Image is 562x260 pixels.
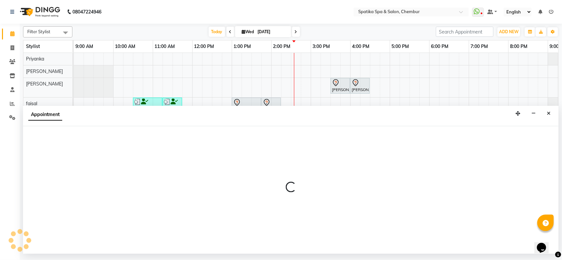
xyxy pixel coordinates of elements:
div: [PERSON_NAME] V, TK02, 10:30 AM-11:15 AM, Haircuts [134,99,162,111]
div: [PERSON_NAME], TK04, 01:00 PM-01:45 PM, Haircuts [232,99,260,112]
input: Search Appointment [436,27,494,37]
span: ADD NEW [499,29,519,34]
span: Wed [240,29,256,34]
button: Close [544,108,553,119]
span: Priyanka [26,56,44,62]
a: 7:00 PM [469,42,490,51]
b: 08047224946 [72,3,101,21]
span: Appointment [28,109,62,121]
span: [PERSON_NAME] [26,81,63,87]
a: 1:00 PM [232,42,253,51]
a: 4:00 PM [351,42,371,51]
div: [PERSON_NAME], TK03, 04:00 PM-04:30 PM, Classic Foot Massage [351,79,369,93]
div: [PERSON_NAME], TK04, 01:45 PM-02:15 PM, Head Massage-Coconut / Olive / Almond Oil 30 Mins [262,99,280,112]
span: Filter Stylist [27,29,50,34]
div: [PERSON_NAME], TK03, 03:30 PM-04:00 PM, Classic Foot Massage [331,79,349,93]
span: faisal [26,101,37,106]
a: 9:00 AM [74,42,95,51]
a: 3:00 PM [311,42,332,51]
iframe: chat widget [534,234,555,253]
button: ADD NEW [497,27,520,36]
a: 12:00 PM [193,42,216,51]
input: 2025-09-03 [256,27,289,37]
a: 10:00 AM [114,42,137,51]
img: logo [17,3,62,21]
a: 2:00 PM [272,42,292,51]
a: 11:00 AM [153,42,177,51]
span: Today [209,27,225,37]
a: 8:00 PM [509,42,529,51]
span: Stylist [26,43,40,49]
a: 5:00 PM [390,42,411,51]
span: [PERSON_NAME] [26,68,63,74]
a: 6:00 PM [430,42,450,51]
div: [PERSON_NAME] V, TK02, 11:15 AM-11:45 AM, [PERSON_NAME] Styling / Crafting / Trim [163,99,181,111]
